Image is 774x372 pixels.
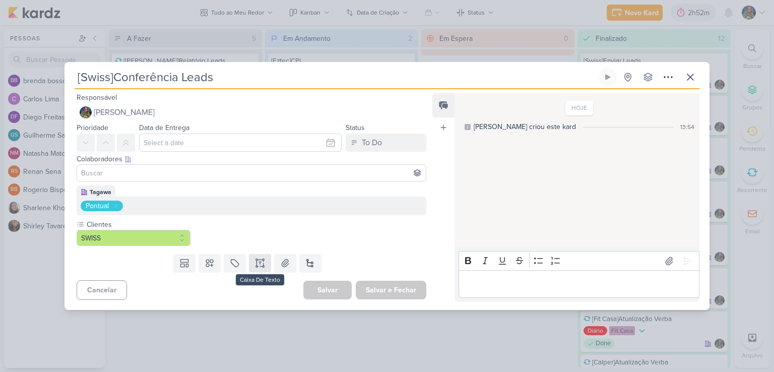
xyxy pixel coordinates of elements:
label: Data de Entrega [139,123,189,132]
div: [PERSON_NAME] criou este kard [474,121,576,132]
div: To Do [362,137,382,149]
button: [PERSON_NAME] [77,103,426,121]
div: Ligar relógio [604,73,612,81]
label: Status [346,123,365,132]
label: Prioridade [77,123,108,132]
label: Responsável [77,93,117,102]
input: Select a date [139,134,342,152]
input: Buscar [79,167,424,179]
div: Pontual [86,201,109,211]
button: SWISS [77,230,190,246]
input: Kard Sem Título [75,68,597,86]
img: Isabella Gutierres [80,106,92,118]
div: Tagawa [90,188,111,197]
label: Clientes [86,219,190,230]
button: To Do [346,134,426,152]
div: Caixa De Texto [236,274,284,285]
div: Editor editing area: main [459,270,699,298]
button: Cancelar [77,280,127,300]
div: 13:54 [680,122,694,132]
div: Colaboradores [77,154,426,164]
div: Editor toolbar [459,251,699,271]
span: [PERSON_NAME] [94,106,155,118]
